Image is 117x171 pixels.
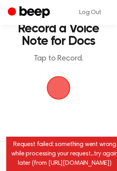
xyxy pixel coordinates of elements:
[47,76,70,100] img: Beep Logo
[71,3,109,22] a: Log Out
[14,54,103,64] p: Tap to Record.
[8,5,52,20] a: Beep
[5,153,112,166] span: Contact us
[14,23,103,48] h1: Record a Voice Note for Docs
